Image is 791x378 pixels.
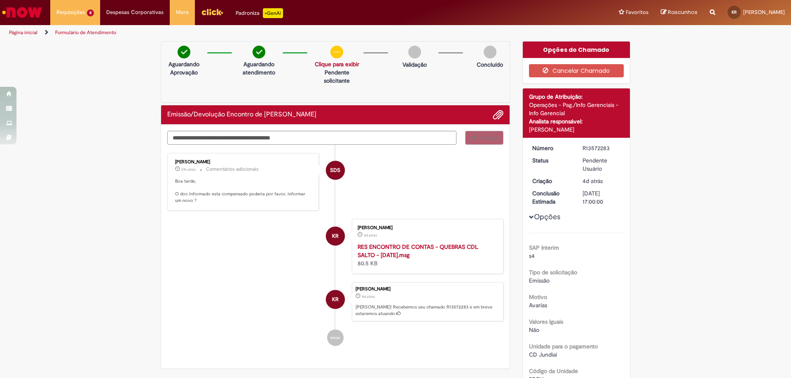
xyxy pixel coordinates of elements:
time: 26/09/2025 19:08:55 [364,233,377,238]
p: Aguardando Aprovação [164,60,203,77]
span: Emissão [529,277,550,284]
b: Código da Unidade [529,367,578,375]
span: 4d atrás [583,177,603,185]
b: Tipo de solicitação [529,269,577,276]
div: [DATE] 17:00:00 [583,189,621,206]
p: Validação [403,60,427,69]
span: KR [732,9,737,15]
span: 8 [87,9,94,16]
div: Grupo de Atribuição: [529,93,624,101]
div: Opções do Chamado [523,42,630,58]
span: Despesas Corporativas [106,8,164,16]
a: RES ENCONTRO DE CONTAS - QUEBRAS CDL SALTO - [DATE].msg [358,243,478,259]
div: 80.5 KB [358,243,495,267]
span: CD Jundiai [529,351,557,358]
b: Unidade para o pagamento [529,343,598,350]
p: Concluído [477,60,503,69]
p: [PERSON_NAME]! Recebemos seu chamado R13572283 e em breve estaremos atuando. [356,304,499,317]
div: 26/09/2025 19:08:58 [583,177,621,185]
b: Motivo [529,293,547,301]
span: KR [332,226,339,246]
span: Favoritos [626,8,648,16]
div: [PERSON_NAME] [356,287,499,292]
dt: Criação [526,177,577,185]
p: Boa tarde, O doc informado esta compensado poderia por favor, informar um novo ? [175,178,312,204]
time: 26/09/2025 19:08:58 [362,294,375,299]
ul: Trilhas de página [6,25,521,40]
dt: Status [526,156,577,165]
span: KR [332,290,339,309]
ul: Histórico de tíquete [167,145,503,355]
a: Rascunhos [661,9,697,16]
span: SDS [330,160,340,180]
span: 21h atrás [181,167,196,172]
span: [PERSON_NAME] [743,9,785,16]
span: 4d atrás [364,233,377,238]
li: Kethilin Rodrigues Pereira Ribeiro [167,282,503,322]
div: Pendente Usuário [583,156,621,173]
img: img-circle-grey.png [408,46,421,58]
dt: Conclusão Estimada [526,189,577,206]
span: Rascunhos [668,8,697,16]
span: 4d atrás [362,294,375,299]
h2: Emissão/Devolução Encontro de Contas Fornecedor Histórico de tíquete [167,111,316,118]
b: Valores Iguais [529,318,563,325]
div: [PERSON_NAME] [529,125,624,134]
div: [PERSON_NAME] [175,160,312,165]
img: img-circle-grey.png [484,46,496,58]
textarea: Digite sua mensagem aqui... [167,131,456,145]
span: Avarias [529,301,547,309]
time: 26/09/2025 19:08:58 [583,177,603,185]
p: +GenAi [263,8,283,18]
a: Página inicial [9,29,37,36]
div: Analista responsável: [529,117,624,125]
span: s4 [529,252,535,260]
div: Operações - Pag./Info Gerenciais - Info Gerencial [529,101,624,117]
div: [PERSON_NAME] [358,225,495,230]
time: 29/09/2025 12:44:40 [181,167,196,172]
button: Cancelar Chamado [529,64,624,77]
div: Kethilin Rodrigues Pereira Ribeiro [326,227,345,246]
small: Comentários adicionais [206,166,259,173]
dt: Número [526,144,577,152]
span: Requisições [56,8,85,16]
div: Kethilin Rodrigues Pereira Ribeiro [326,290,345,309]
button: Adicionar anexos [493,109,503,120]
img: circle-minus.png [330,46,343,58]
img: click_logo_yellow_360x200.png [201,6,223,18]
b: SAP Interim [529,244,559,251]
span: Não [529,326,539,334]
a: Clique para exibir [315,60,359,68]
img: ServiceNow [1,4,43,21]
img: check-circle-green.png [178,46,190,58]
a: Formulário de Atendimento [55,29,116,36]
div: Padroniza [236,8,283,18]
p: Pendente solicitante [315,68,359,85]
div: Sabrina Da Silva Oliveira [326,161,345,180]
p: Aguardando atendimento [239,60,278,77]
span: More [176,8,189,16]
img: check-circle-green.png [253,46,265,58]
div: R13572283 [583,144,621,152]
